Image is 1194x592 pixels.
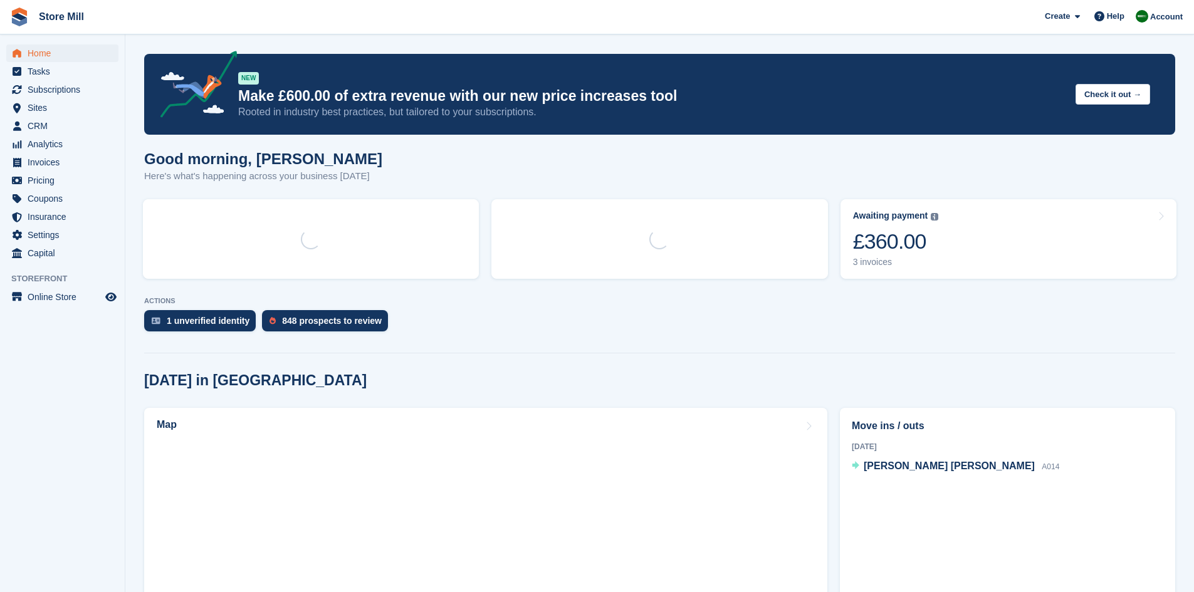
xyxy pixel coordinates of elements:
img: verify_identity-adf6edd0f0f0b5bbfe63781bf79b02c33cf7c696d77639b501bdc392416b5a36.svg [152,317,160,325]
h2: Map [157,419,177,430]
div: Awaiting payment [853,210,928,221]
p: Rooted in industry best practices, but tailored to your subscriptions. [238,105,1066,119]
a: 848 prospects to review [262,310,394,338]
span: Subscriptions [28,81,103,98]
span: Storefront [11,273,125,285]
span: Create [1045,10,1070,23]
p: Here's what's happening across your business [DATE] [144,169,382,184]
a: menu [6,153,118,171]
span: A014 [1042,462,1059,471]
img: prospect-51fa495bee0391a8d652442698ab0144808aea92771e9ea1ae160a38d050c398.svg [270,317,276,325]
p: ACTIONS [144,297,1175,305]
div: 1 unverified identity [167,316,249,326]
span: Help [1107,10,1124,23]
a: Awaiting payment £360.00 3 invoices [841,199,1176,279]
span: Tasks [28,63,103,80]
span: Invoices [28,153,103,171]
span: Coupons [28,190,103,207]
a: menu [6,226,118,244]
a: menu [6,81,118,98]
a: menu [6,208,118,226]
a: menu [6,117,118,135]
a: menu [6,244,118,262]
a: menu [6,288,118,306]
span: Home [28,44,103,62]
span: Account [1150,11,1183,23]
span: CRM [28,117,103,135]
span: Insurance [28,208,103,226]
span: Pricing [28,172,103,189]
img: icon-info-grey-7440780725fd019a000dd9b08b2336e03edf1995a4989e88bcd33f0948082b44.svg [931,213,938,221]
a: menu [6,63,118,80]
div: £360.00 [853,229,939,254]
a: [PERSON_NAME] [PERSON_NAME] A014 [852,459,1059,475]
div: 3 invoices [853,257,939,267]
a: Store Mill [34,6,89,27]
button: Check it out → [1076,84,1150,105]
img: stora-icon-8386f47178a22dfd0bd8f6a31ec36ba5ce8667c1dd55bd0f319d3a0aa187defe.svg [10,8,29,26]
h2: [DATE] in [GEOGRAPHIC_DATA] [144,372,367,389]
img: Angus [1136,10,1148,23]
h2: Move ins / outs [852,418,1163,434]
span: Settings [28,226,103,244]
a: menu [6,172,118,189]
span: Sites [28,99,103,117]
div: NEW [238,72,259,85]
a: menu [6,99,118,117]
span: [PERSON_NAME] [PERSON_NAME] [864,460,1035,471]
span: Capital [28,244,103,262]
a: 1 unverified identity [144,310,262,338]
span: Online Store [28,288,103,306]
img: price-adjustments-announcement-icon-8257ccfd72463d97f412b2fc003d46551f7dbcb40ab6d574587a9cd5c0d94... [150,51,238,122]
span: Analytics [28,135,103,153]
a: menu [6,190,118,207]
a: menu [6,44,118,62]
div: [DATE] [852,441,1163,452]
h1: Good morning, [PERSON_NAME] [144,150,382,167]
a: Preview store [103,289,118,304]
div: 848 prospects to review [282,316,382,326]
p: Make £600.00 of extra revenue with our new price increases tool [238,87,1066,105]
a: menu [6,135,118,153]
